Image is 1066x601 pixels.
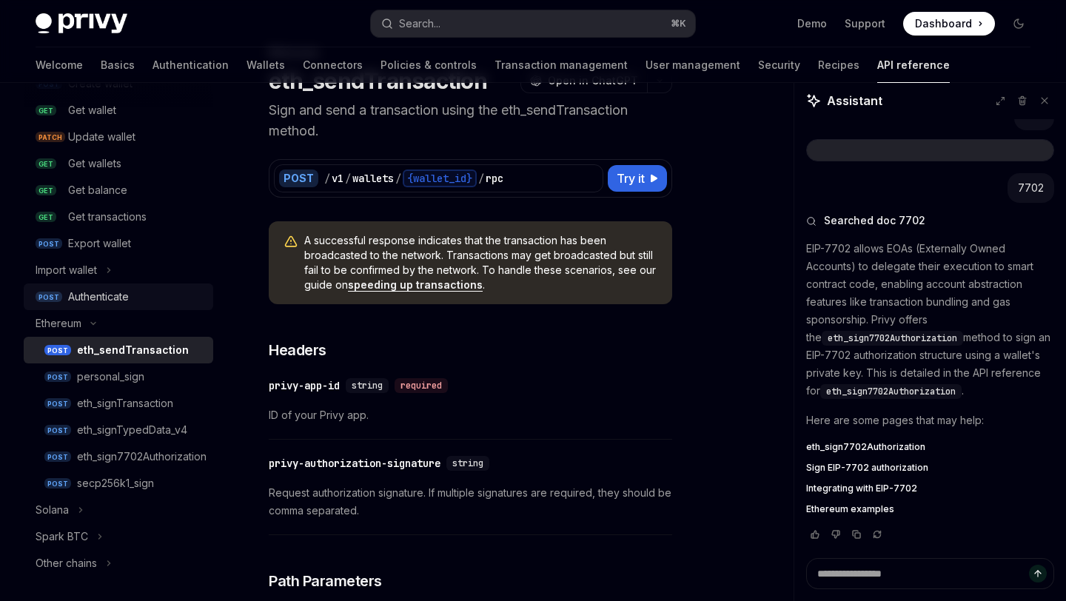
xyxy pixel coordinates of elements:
a: Ethereum examples [806,503,1054,515]
div: Update wallet [68,128,135,146]
span: string [452,457,483,469]
div: eth_sendTransaction [77,341,189,359]
div: wallets [352,171,394,186]
div: eth_signTypedData_v4 [77,421,187,439]
a: API reference [877,47,950,83]
a: POSTeth_signTransaction [24,390,213,417]
span: eth_sign7702Authorization [806,441,925,453]
span: POST [44,398,71,409]
span: eth_sign7702Authorization [828,332,957,344]
a: Welcome [36,47,83,83]
span: Assistant [827,92,882,110]
a: POSTAuthenticate [24,283,213,310]
div: rpc [486,171,503,186]
div: eth_sign7702Authorization [77,448,207,466]
p: Sign and send a transaction using the eth_sendTransaction method. [269,100,672,141]
div: Authenticate [68,288,129,306]
div: Solana [36,501,69,519]
span: POST [44,372,71,383]
span: Dashboard [915,16,972,31]
a: POSTeth_sign7702Authorization [24,443,213,470]
span: A successful response indicates that the transaction has been broadcasted to the network. Transac... [304,233,657,292]
span: GET [36,105,56,116]
div: Export wallet [68,235,131,252]
div: personal_sign [77,368,144,386]
div: secp256k1_sign [77,474,154,492]
div: Import wallet [36,261,97,279]
div: Other chains [36,554,97,572]
button: Send message [1029,565,1047,582]
div: / [345,171,351,186]
span: ⌘ K [671,18,686,30]
a: GETGet balance [24,177,213,204]
span: Searched doc 7702 [824,213,925,228]
button: Search...⌘K [371,10,694,37]
div: Get wallet [68,101,116,119]
button: Try it [608,165,667,192]
span: GET [36,158,56,169]
div: Get balance [68,181,127,199]
div: / [324,171,330,186]
a: GETGet transactions [24,204,213,230]
a: PATCHUpdate wallet [24,124,213,150]
span: Try it [617,169,645,187]
span: Integrating with EIP-7702 [806,483,917,494]
div: Get transactions [68,208,147,226]
p: EIP-7702 allows EOAs (Externally Owned Accounts) to delegate their execution to smart contract co... [806,240,1054,400]
span: ID of your Privy app. [269,406,672,424]
div: eth_signTransaction [77,394,173,412]
a: Recipes [818,47,859,83]
span: POST [44,478,71,489]
a: GETGet wallets [24,150,213,177]
div: v1 [332,171,343,186]
a: POSTeth_signTypedData_v4 [24,417,213,443]
span: POST [36,292,62,303]
a: Basics [101,47,135,83]
span: Sign EIP-7702 authorization [806,462,928,474]
div: privy-authorization-signature [269,456,440,471]
div: Search... [399,15,440,33]
a: POSTpersonal_sign [24,363,213,390]
div: 7702 [1018,181,1044,195]
a: Demo [797,16,827,31]
a: Authentication [152,47,229,83]
span: GET [36,185,56,196]
a: GETGet wallet [24,97,213,124]
a: POSTeth_sendTransaction [24,337,213,363]
svg: Warning [284,235,298,249]
div: POST [279,169,318,187]
a: POSTsecp256k1_sign [24,470,213,497]
div: / [395,171,401,186]
p: Here are some pages that may help: [806,412,1054,429]
div: required [395,378,448,393]
span: Ethereum examples [806,503,894,515]
a: Policies & controls [381,47,477,83]
span: eth_sign7702Authorization [826,386,956,397]
a: Support [845,16,885,31]
a: User management [646,47,740,83]
a: Transaction management [495,47,628,83]
span: POST [44,451,71,463]
a: Sign EIP-7702 authorization [806,462,1054,474]
button: Toggle dark mode [1007,12,1030,36]
a: eth_sign7702Authorization [806,441,1054,453]
button: Searched doc 7702 [806,213,1054,228]
a: Wallets [247,47,285,83]
span: GET [36,212,56,223]
img: dark logo [36,13,127,34]
div: {wallet_id} [403,169,477,187]
span: PATCH [36,132,65,143]
span: POST [44,425,71,436]
span: Request authorization signature. If multiple signatures are required, they should be comma separa... [269,484,672,520]
a: speeding up transactions [348,278,483,292]
div: privy-app-id [269,378,340,393]
div: Spark BTC [36,528,88,545]
span: POST [44,345,71,356]
span: Headers [269,340,326,360]
a: Dashboard [903,12,995,36]
a: Connectors [303,47,363,83]
div: / [478,171,484,186]
a: Security [758,47,800,83]
span: POST [36,238,62,249]
a: POSTExport wallet [24,230,213,257]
